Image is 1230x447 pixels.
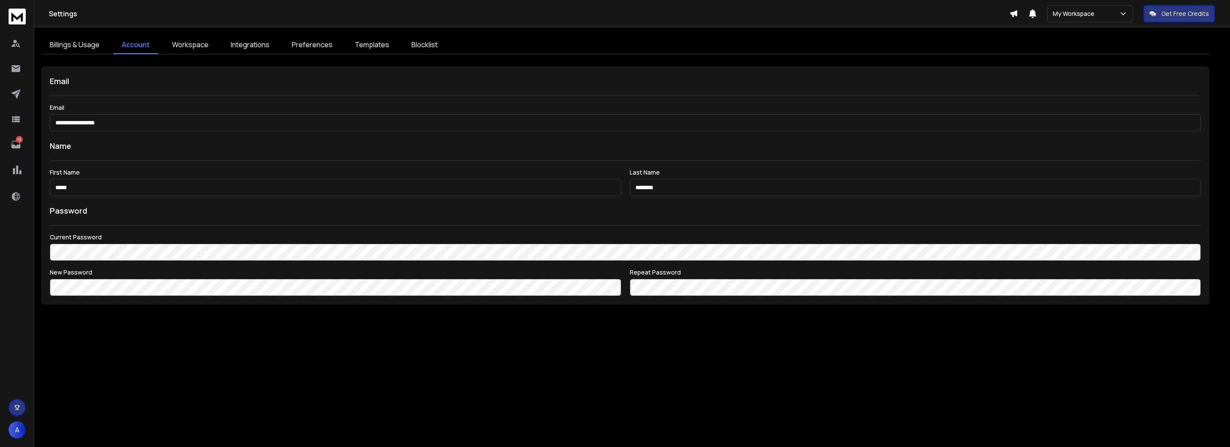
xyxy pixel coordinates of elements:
p: My Workspace [1053,9,1098,18]
a: Preferences [283,36,341,54]
label: New Password [50,269,621,275]
h1: Settings [49,9,1009,19]
a: 15 [7,136,24,153]
label: First Name [50,169,621,175]
h1: Password [50,205,87,217]
a: Blocklist [403,36,446,54]
a: Templates [346,36,398,54]
a: Billings & Usage [41,36,108,54]
h1: Name [50,140,1201,152]
label: Last Name [630,169,1201,175]
img: logo [9,9,26,24]
a: Integrations [222,36,278,54]
p: Get Free Credits [1161,9,1209,18]
a: Workspace [163,36,217,54]
label: Current Password [50,234,1201,240]
button: A [9,421,26,438]
p: 15 [16,136,23,143]
h1: Email [50,75,1201,87]
a: Account [113,36,158,54]
button: Get Free Credits [1143,5,1215,22]
label: Email [50,105,1201,111]
label: Repeat Password [630,269,1201,275]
